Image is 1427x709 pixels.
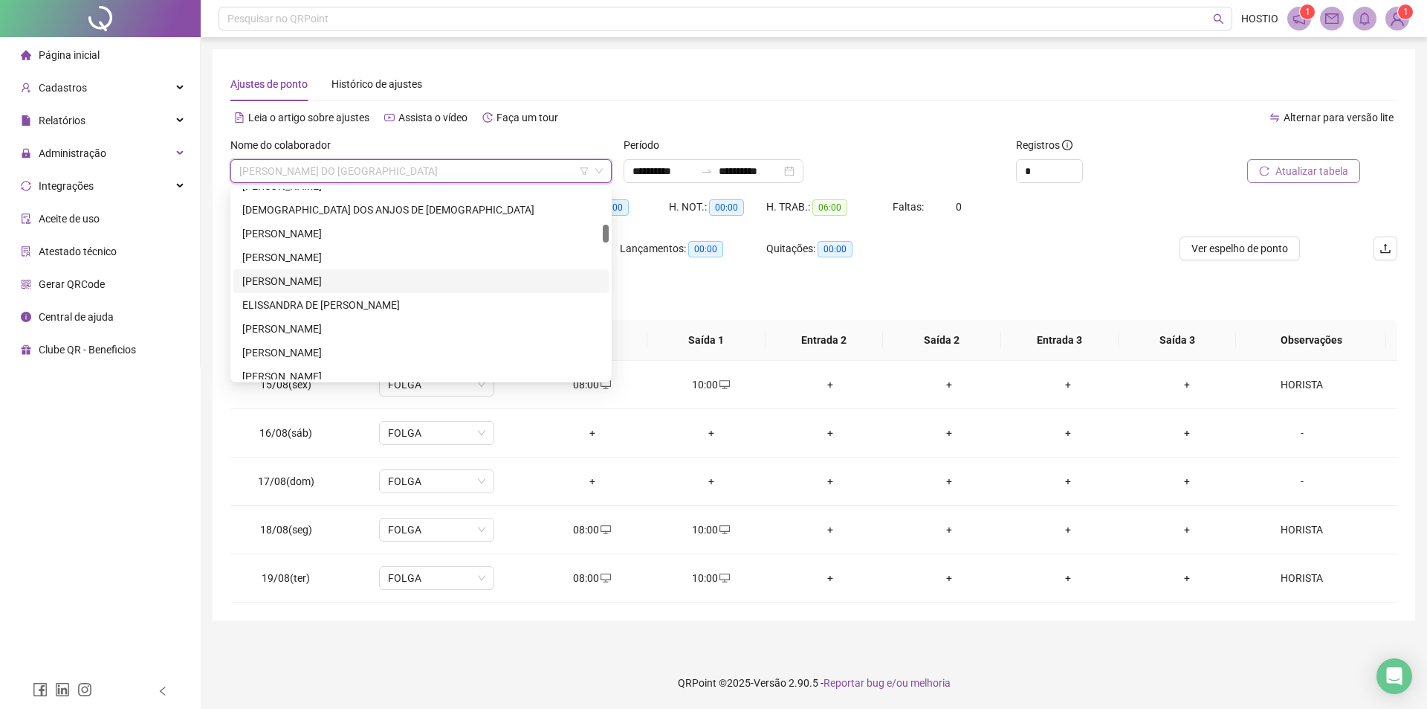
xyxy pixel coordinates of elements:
[260,524,312,536] span: 18/08(seg)
[39,344,136,356] span: Clube QR - Beneficios
[1258,570,1346,586] div: HORISTA
[1398,4,1413,19] sup: Atualize o seu contato no menu Meus Dados
[1236,320,1385,361] th: Observações
[620,240,766,257] div: Lançamentos:
[230,137,340,153] label: Nome do colaborador
[242,249,600,266] div: [PERSON_NAME]
[956,201,962,213] span: 0
[783,425,878,441] div: +
[1247,159,1360,183] button: Atualizar tabela
[1358,12,1371,25] span: bell
[21,50,31,60] span: home
[664,570,759,586] div: 10:00
[783,522,878,538] div: +
[1139,425,1235,441] div: +
[55,682,70,697] span: linkedin
[664,425,759,441] div: +
[893,201,926,213] span: Faltas:
[388,373,485,396] span: FOLGA
[1020,376,1116,393] div: +
[77,682,92,697] span: instagram
[783,570,878,586] div: +
[902,570,997,586] div: +
[39,147,106,159] span: Administração
[718,573,730,583] span: desktop
[580,167,589,176] span: filter
[1259,166,1269,176] span: reload
[158,686,168,696] span: left
[21,214,31,224] span: audit
[1275,163,1348,179] span: Atualizar tabela
[754,677,786,689] span: Versão
[902,425,997,441] div: +
[701,165,713,177] span: to
[482,112,493,123] span: history
[248,112,369,123] span: Leia o artigo sobre ajustes
[1020,425,1116,441] div: +
[1139,570,1235,586] div: +
[331,78,422,90] span: Histórico de ajustes
[1386,7,1408,30] img: 41758
[545,570,640,586] div: 08:00
[812,199,847,216] span: 06:00
[766,240,912,257] div: Quitações:
[242,344,600,361] div: [PERSON_NAME]
[902,376,997,393] div: +
[669,199,766,216] div: H. NOT.:
[242,225,600,242] div: [PERSON_NAME]
[688,241,723,257] span: 00:00
[388,519,485,541] span: FOLGA
[1258,376,1346,393] div: HORISTA
[242,368,600,385] div: [PERSON_NAME]
[39,246,117,257] span: Atestado técnico
[233,269,609,293] div: DORISTELA ALVES NASCIMENTO
[1139,522,1235,538] div: +
[595,167,604,176] span: down
[388,470,485,493] span: FOLGA
[39,115,85,126] span: Relatórios
[818,241,852,257] span: 00:00
[664,522,759,538] div: 10:00
[388,422,485,444] span: FOLGA
[233,246,609,269] div: DORIANE GOMES DAS NEVES
[1258,522,1346,538] div: HORISTA
[1016,137,1072,153] span: Registros
[233,198,609,222] div: CRISTIANE DOS ANJOS DE JESUS
[39,278,105,290] span: Gerar QRCode
[39,311,114,323] span: Central de ajuda
[664,376,759,393] div: 10:00
[599,379,611,390] span: desktop
[545,522,640,538] div: 08:00
[21,181,31,191] span: sync
[39,213,100,225] span: Aceite de uso
[388,567,485,589] span: FOLGA
[384,112,395,123] span: youtube
[902,473,997,490] div: +
[233,317,609,341] div: EMILE NICOLE DA SILVA COSTA
[1213,13,1224,25] span: search
[545,376,640,393] div: 08:00
[783,376,878,393] div: +
[701,165,713,177] span: swap-right
[718,379,730,390] span: desktop
[39,82,87,94] span: Cadastros
[709,199,744,216] span: 00:00
[1139,473,1235,490] div: +
[21,312,31,322] span: info-circle
[1403,7,1408,17] span: 1
[233,365,609,388] div: FERNANDA CRISTINA REIS DE SOUZA
[783,473,878,490] div: +
[766,320,883,361] th: Entrada 2
[21,83,31,93] span: user-add
[496,112,558,123] span: Faça um tour
[902,522,997,538] div: +
[766,199,893,216] div: H. TRAB.:
[1180,237,1300,260] button: Ver espelho de ponto
[242,202,600,218] div: [DEMOGRAPHIC_DATA] DOS ANJOS DE [DEMOGRAPHIC_DATA]
[624,137,669,153] label: Período
[1001,320,1119,361] th: Entrada 3
[1292,12,1306,25] span: notification
[259,427,312,439] span: 16/08(sáb)
[1119,320,1236,361] th: Saída 3
[664,473,759,490] div: +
